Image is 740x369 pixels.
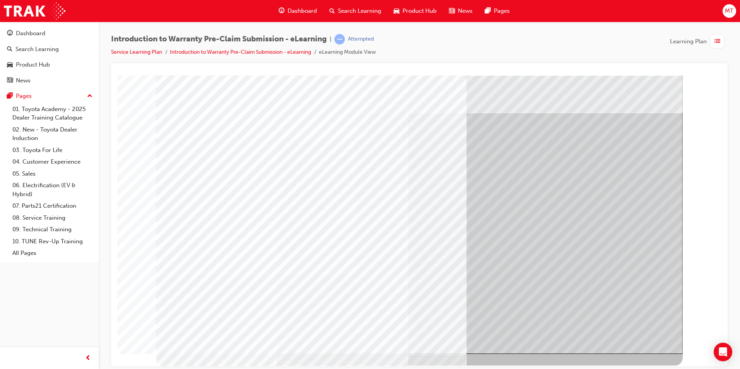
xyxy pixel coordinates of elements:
[329,6,335,16] span: search-icon
[3,73,96,88] a: News
[670,34,728,49] button: Learning Plan
[9,212,96,224] a: 08. Service Training
[670,37,707,46] span: Learning Plan
[9,200,96,212] a: 07. Parts21 Certification
[7,62,13,68] span: car-icon
[3,26,96,41] a: Dashboard
[3,42,96,56] a: Search Learning
[9,156,96,168] a: 04. Customer Experience
[16,60,50,69] div: Product Hub
[288,7,317,15] span: Dashboard
[714,343,732,361] div: Open Intercom Messenger
[338,7,381,15] span: Search Learning
[7,30,13,37] span: guage-icon
[15,45,59,54] div: Search Learning
[9,236,96,248] a: 10. TUNE Rev-Up Training
[85,354,91,363] span: prev-icon
[9,247,96,259] a: All Pages
[9,144,96,156] a: 03. Toyota For Life
[111,35,327,44] span: Introduction to Warranty Pre-Claim Submission - eLearning
[485,6,491,16] span: pages-icon
[3,25,96,89] button: DashboardSearch LearningProduct HubNews
[714,37,720,46] span: list-icon
[9,168,96,180] a: 05. Sales
[7,93,13,100] span: pages-icon
[443,3,479,19] a: news-iconNews
[9,179,96,200] a: 06. Electrification (EV & Hybrid)
[3,89,96,103] button: Pages
[348,36,374,43] div: Attempted
[272,3,323,19] a: guage-iconDashboard
[16,29,45,38] div: Dashboard
[458,7,473,15] span: News
[323,3,387,19] a: search-iconSearch Learning
[4,2,65,20] img: Trak
[319,48,376,57] li: eLearning Module View
[394,6,399,16] span: car-icon
[3,58,96,72] a: Product Hub
[330,35,331,44] span: |
[334,34,345,44] span: learningRecordVerb_ATTEMPT-icon
[449,6,455,16] span: news-icon
[479,3,516,19] a: pages-iconPages
[403,7,437,15] span: Product Hub
[494,7,510,15] span: Pages
[16,92,32,101] div: Pages
[9,124,96,144] a: 02. New - Toyota Dealer Induction
[16,76,31,85] div: News
[725,7,733,15] span: MT
[111,49,162,55] a: Service Learning Plan
[279,6,284,16] span: guage-icon
[387,3,443,19] a: car-iconProduct Hub
[9,224,96,236] a: 09. Technical Training
[7,77,13,84] span: news-icon
[170,49,311,55] a: Introduction to Warranty Pre-Claim Submission - eLearning
[7,46,12,53] span: search-icon
[723,4,736,18] button: MT
[9,103,96,124] a: 01. Toyota Academy - 2025 Dealer Training Catalogue
[87,91,92,101] span: up-icon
